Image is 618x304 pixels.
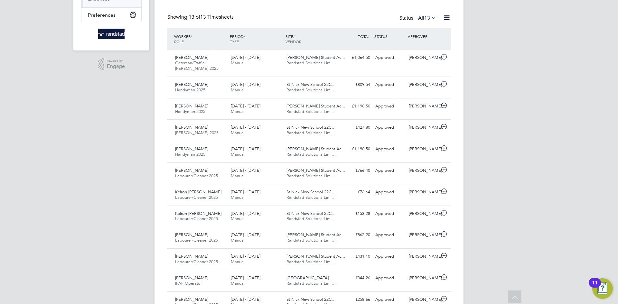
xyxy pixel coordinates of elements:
[175,253,208,259] span: [PERSON_NAME]
[339,79,373,90] div: £809.54
[231,216,245,221] span: Manual
[231,87,245,93] span: Manual
[286,297,336,302] span: St Nick New School 22C…
[286,189,336,195] span: St Nick New School 22C…
[286,195,336,200] span: Randstad Solutions Limi…
[286,146,345,152] span: [PERSON_NAME] Student Ac…
[406,79,440,90] div: [PERSON_NAME]
[406,52,440,63] div: [PERSON_NAME]
[373,31,406,42] div: STATUS
[88,12,116,18] span: Preferences
[286,232,345,237] span: [PERSON_NAME] Student Ac…
[107,58,125,64] span: Powered by
[339,144,373,154] div: £1,190.50
[107,64,125,69] span: Engage
[231,109,245,114] span: Manual
[189,14,200,20] span: 13 of
[293,34,295,39] span: /
[175,259,218,264] span: Labourer/Cleaner 2025
[175,130,219,135] span: [PERSON_NAME] 2025
[373,251,406,262] div: Approved
[286,173,336,179] span: Randstad Solutions Limi…
[339,122,373,133] div: £427.80
[231,55,260,60] span: [DATE] - [DATE]
[230,39,239,44] span: TYPE
[286,130,336,135] span: Randstad Solutions Limi…
[231,189,260,195] span: [DATE] - [DATE]
[98,29,125,39] img: randstad-logo-retina.png
[231,275,260,281] span: [DATE] - [DATE]
[339,273,373,283] div: £344.26
[373,79,406,90] div: Approved
[286,168,345,173] span: [PERSON_NAME] Student Ac…
[592,283,598,291] div: 11
[406,31,440,42] div: APPROVER
[286,109,336,114] span: Randstad Solutions Limi…
[175,109,205,114] span: Handyman 2025
[231,237,245,243] span: Manual
[286,152,336,157] span: Randstad Solutions Limi…
[339,230,373,240] div: £862.20
[286,39,301,44] span: VENDOR
[424,15,430,21] span: 13
[406,230,440,240] div: [PERSON_NAME]
[231,152,245,157] span: Manual
[339,101,373,112] div: £1,190.50
[406,251,440,262] div: [PERSON_NAME]
[373,187,406,198] div: Approved
[339,187,373,198] div: £76.64
[373,165,406,176] div: Approved
[339,208,373,219] div: £153.28
[167,14,235,21] div: Showing
[406,144,440,154] div: [PERSON_NAME]
[231,211,260,216] span: [DATE] - [DATE]
[175,195,218,200] span: Labourer/Cleaner 2025
[286,87,336,93] span: Randstad Solutions Limi…
[373,273,406,283] div: Approved
[286,237,336,243] span: Randstad Solutions Limi…
[406,122,440,133] div: [PERSON_NAME]
[231,82,260,87] span: [DATE] - [DATE]
[286,281,336,286] span: Randstad Solutions Limi…
[189,14,234,20] span: 13 Timesheets
[175,124,208,130] span: [PERSON_NAME]
[231,146,260,152] span: [DATE] - [DATE]
[175,146,208,152] span: [PERSON_NAME]
[175,232,208,237] span: [PERSON_NAME]
[406,187,440,198] div: [PERSON_NAME]
[175,275,208,281] span: [PERSON_NAME]
[231,259,245,264] span: Manual
[399,14,438,23] div: Status
[373,230,406,240] div: Approved
[286,124,336,130] span: St Nick New School 22C…
[228,31,284,47] div: PERIOD
[231,173,245,179] span: Manual
[286,275,333,281] span: [GEOGRAPHIC_DATA]…
[373,208,406,219] div: Approved
[175,237,218,243] span: Labourer/Cleaner 2025
[175,82,208,87] span: [PERSON_NAME]
[284,31,340,47] div: SITE
[231,103,260,109] span: [DATE] - [DATE]
[173,31,228,47] div: WORKER
[339,52,373,63] div: £1,064.50
[175,216,218,221] span: Labourer/Cleaner 2025
[231,130,245,135] span: Manual
[231,232,260,237] span: [DATE] - [DATE]
[339,165,373,176] div: £766.40
[286,103,345,109] span: [PERSON_NAME] Student Ac…
[175,60,219,71] span: Gateman/Traffic [PERSON_NAME] 2025
[244,34,245,39] span: /
[286,253,345,259] span: [PERSON_NAME] Student Ac…
[418,15,436,21] label: All
[373,101,406,112] div: Approved
[175,87,205,93] span: Handyman 2025
[286,216,336,221] span: Randstad Solutions Limi…
[373,52,406,63] div: Approved
[231,168,260,173] span: [DATE] - [DATE]
[81,29,142,39] a: Go to home page
[231,281,245,286] span: Manual
[175,55,208,60] span: [PERSON_NAME]
[98,58,125,70] a: Powered byEngage
[175,173,218,179] span: Labourer/Cleaner 2025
